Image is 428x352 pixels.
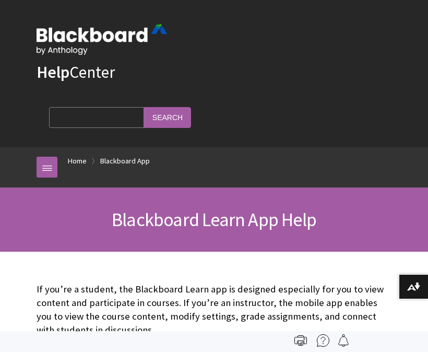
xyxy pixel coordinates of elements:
img: Follow this page [337,334,350,347]
input: Search [144,107,191,127]
a: Home [68,155,87,168]
a: HelpCenter [37,62,115,83]
img: Blackboard by Anthology [37,25,167,55]
p: If you’re a student, the Blackboard Learn app is designed especially for you to view content and ... [37,283,391,337]
img: Print [294,334,307,347]
img: More help [317,334,329,347]
a: Blackboard App [100,155,150,168]
strong: Help [37,62,69,83]
span: Blackboard Learn App Help [112,208,316,231]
